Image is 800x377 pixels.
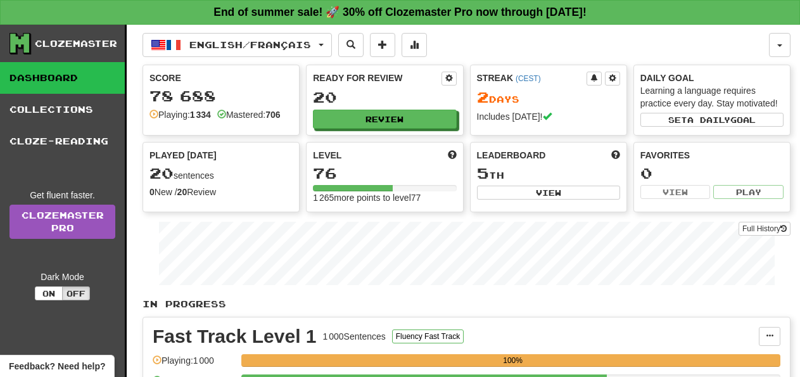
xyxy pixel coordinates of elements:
div: sentences [149,165,293,182]
button: View [477,186,620,200]
span: 2 [477,88,489,106]
div: Includes [DATE]! [477,110,620,123]
div: Favorites [640,149,784,162]
div: New / Review [149,186,293,198]
div: Dark Mode [10,271,115,283]
button: Review [313,110,456,129]
span: Level [313,149,341,162]
button: More stats [402,33,427,57]
button: Full History [739,222,790,236]
span: Score more points to level up [448,149,457,162]
div: Score [149,72,293,84]
span: Open feedback widget [9,360,105,373]
span: 5 [477,164,489,182]
button: Search sentences [338,33,364,57]
div: Mastered: [217,108,281,121]
div: 20 [313,89,456,105]
div: Get fluent faster. [10,189,115,201]
div: Day s [477,89,620,106]
strong: End of summer sale! 🚀 30% off Clozemaster Pro now through [DATE]! [213,6,587,18]
strong: 20 [177,187,187,197]
div: 0 [640,165,784,181]
div: Learning a language requires practice every day. Stay motivated! [640,84,784,110]
button: View [640,185,711,199]
button: Add sentence to collection [370,33,395,57]
div: Fast Track Level 1 [153,327,317,346]
div: Playing: [149,108,211,121]
button: Seta dailygoal [640,113,784,127]
span: 20 [149,164,174,182]
span: Leaderboard [477,149,546,162]
div: Daily Goal [640,72,784,84]
div: 1 000 Sentences [323,330,386,343]
div: 78 688 [149,88,293,104]
button: On [35,286,63,300]
button: Off [62,286,90,300]
button: English/Français [143,33,332,57]
div: Playing: 1 000 [153,354,235,375]
button: Fluency Fast Track [392,329,464,343]
div: Ready for Review [313,72,441,84]
strong: 1 334 [190,110,211,120]
div: 100% [245,354,780,367]
button: Play [713,185,784,199]
div: Clozemaster [35,37,117,50]
div: 1 265 more points to level 77 [313,191,456,204]
span: Played [DATE] [149,149,217,162]
span: a daily [687,115,730,124]
a: ClozemasterPro [10,205,115,239]
span: English / Français [189,39,311,50]
div: th [477,165,620,182]
strong: 706 [265,110,280,120]
p: In Progress [143,298,790,310]
div: Streak [477,72,587,84]
div: 76 [313,165,456,181]
strong: 0 [149,187,155,197]
span: This week in points, UTC [611,149,620,162]
a: (CEST) [516,74,541,83]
